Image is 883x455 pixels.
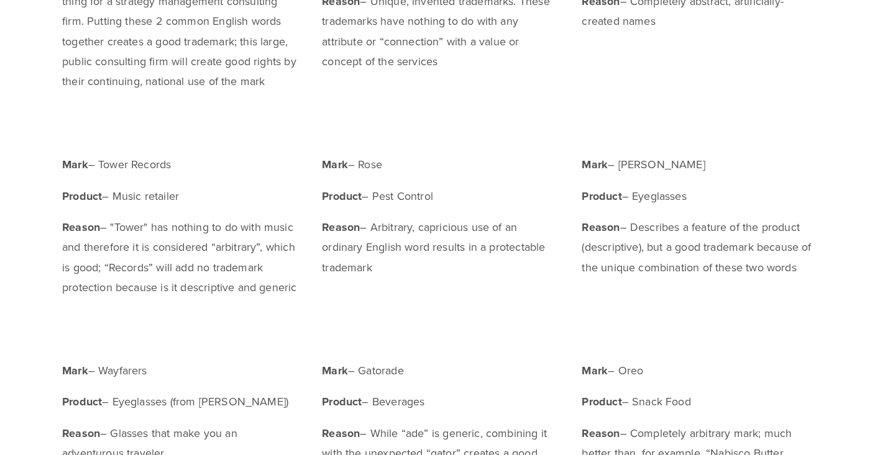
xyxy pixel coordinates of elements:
p: – Music retailer [62,186,301,206]
strong: Mark [62,156,88,173]
p: – Snack Food [582,392,821,412]
strong: Reason [322,219,360,235]
strong: Product [582,394,622,410]
strong: Product [62,188,102,204]
p: – "Tower" has nothing to do with music and therefore it is considered “arbitrary”, which is good;... [62,217,301,298]
p: – Tower Records [62,155,301,174]
p: – Gatorade [322,361,560,381]
strong: Product [322,394,362,410]
p: – Beverages [322,392,560,412]
p: – Oreo [582,361,821,381]
strong: Product [322,188,362,204]
strong: Reason [322,425,360,441]
p: – Eyeglasses [582,186,821,206]
strong: Mark [582,363,608,379]
p: – Describes a feature of the product (descriptive), but a good trademark because of the unique co... [582,217,821,277]
p: – [PERSON_NAME] [582,155,821,174]
strong: Reason [582,425,620,441]
strong: Mark [62,363,88,379]
p: – Pest Control [322,186,560,206]
strong: Mark [322,363,348,379]
strong: Reason [62,425,100,441]
strong: Mark [582,156,608,173]
strong: Product [62,394,102,410]
p: – Wayfarers [62,361,301,381]
strong: Product [582,188,622,204]
p: – Arbitrary, capricious use of an ordinary English word results in a protectable trademark [322,217,560,277]
p: – Eyeglasses (from [PERSON_NAME]) [62,392,301,412]
strong: Mark [322,156,348,173]
strong: Reason [62,219,100,235]
p: – Rose [322,155,560,174]
strong: Reason [582,219,620,235]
